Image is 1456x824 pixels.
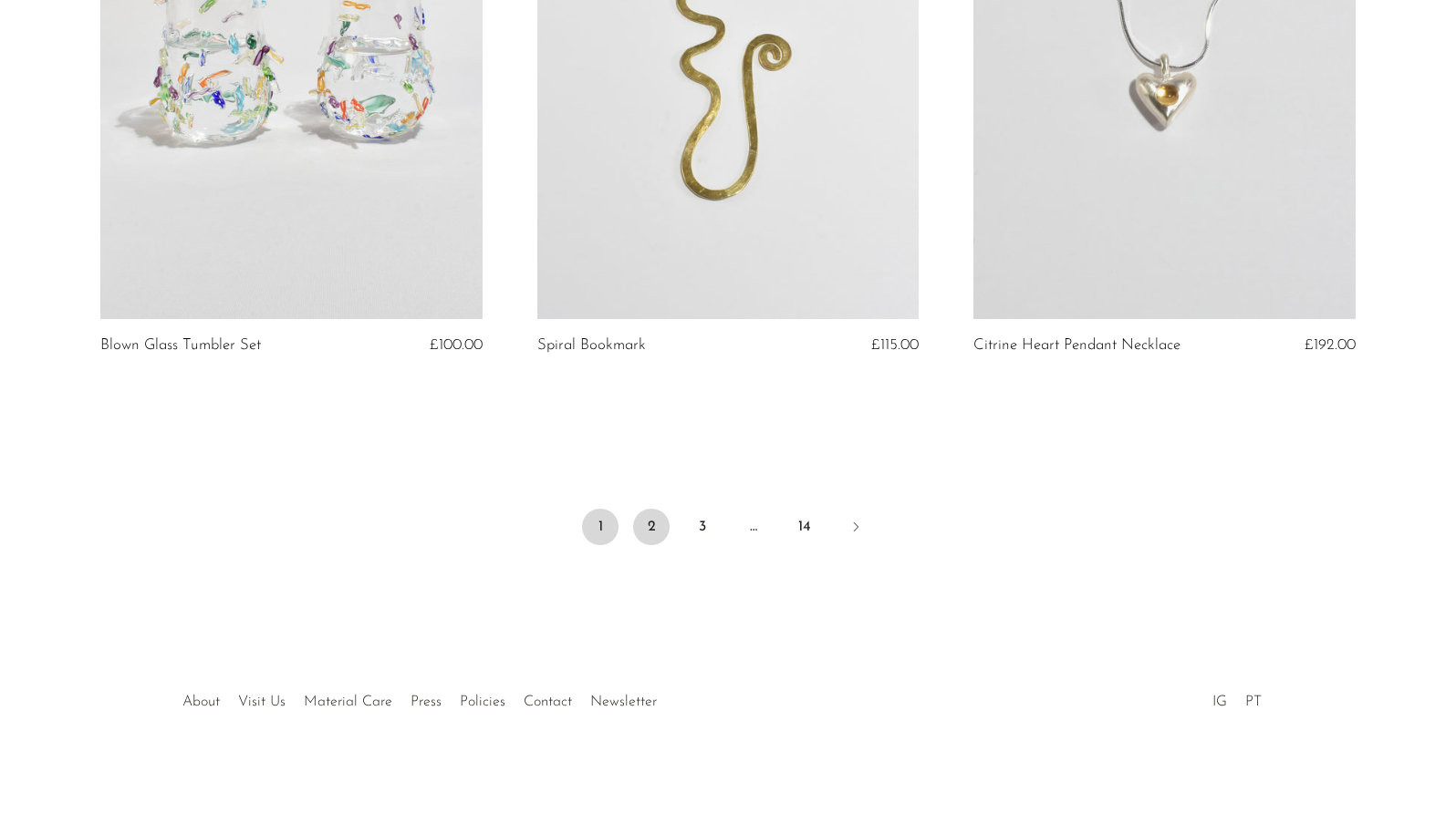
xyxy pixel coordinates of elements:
a: PT [1245,695,1262,709]
a: Contact [524,695,572,709]
a: About [182,695,220,709]
span: 1 [582,509,619,545]
a: Press [411,695,442,709]
a: Material Care [304,695,392,709]
a: 14 [786,509,823,545]
span: £192.00 [1305,337,1356,353]
span: £115.00 [871,337,919,353]
a: Visit Us [238,695,286,709]
a: Blown Glass Tumbler Set [100,337,261,354]
a: 2 [633,509,670,545]
a: Policies [460,695,505,709]
span: £100.00 [430,337,483,353]
a: 3 [684,509,721,545]
a: Spiral Bookmark [537,337,646,354]
ul: Social Medias [1203,680,1271,715]
a: IG [1212,695,1227,709]
span: … [735,509,772,545]
a: Citrine Heart Pendant Necklace [973,337,1180,354]
ul: Quick links [173,680,666,715]
a: Next [837,509,874,549]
